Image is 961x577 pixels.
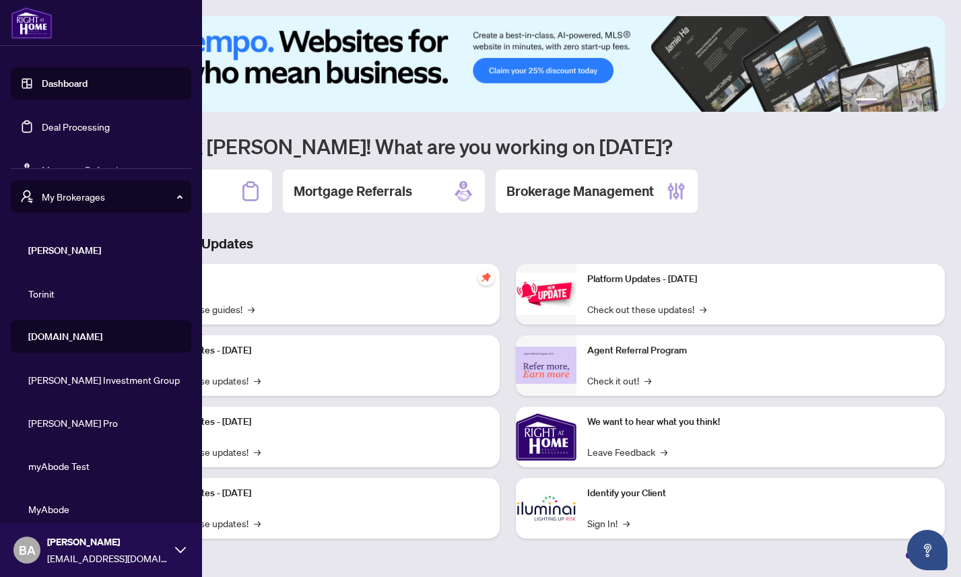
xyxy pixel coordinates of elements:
[294,182,412,201] h2: Mortgage Referrals
[516,478,576,539] img: Identify your Client
[883,98,888,104] button: 2
[42,189,182,204] span: My Brokerages
[141,343,489,358] p: Platform Updates - [DATE]
[516,407,576,467] img: We want to hear what you think!
[70,234,945,253] h3: Brokerage & Industry Updates
[42,164,123,176] a: Mortgage Referrals
[19,541,36,559] span: BA
[70,133,945,159] h1: Welcome back [PERSON_NAME]! What are you working on [DATE]?
[907,530,948,570] button: Open asap
[661,444,667,459] span: →
[28,502,182,516] span: MyAbode
[894,98,899,104] button: 3
[587,444,667,459] a: Leave Feedback→
[28,372,182,387] span: [PERSON_NAME] Investment Group
[141,415,489,430] p: Platform Updates - [DATE]
[587,272,935,287] p: Platform Updates - [DATE]
[587,373,651,388] a: Check it out!→
[20,190,34,203] span: user-switch
[47,551,168,566] span: [EMAIL_ADDRESS][DOMAIN_NAME]
[587,302,706,316] a: Check out these updates!→
[587,415,935,430] p: We want to hear what you think!
[11,7,53,39] img: logo
[254,516,261,531] span: →
[926,98,931,104] button: 6
[70,16,945,112] img: Slide 0
[42,77,88,90] a: Dashboard
[28,243,182,258] span: [PERSON_NAME]
[478,269,494,285] span: pushpin
[248,302,255,316] span: →
[644,373,651,388] span: →
[47,535,168,549] span: [PERSON_NAME]
[506,182,654,201] h2: Brokerage Management
[254,373,261,388] span: →
[904,98,910,104] button: 4
[915,98,921,104] button: 5
[28,415,182,430] span: [PERSON_NAME] Pro
[856,98,877,104] button: 1
[28,329,182,344] span: [DOMAIN_NAME]
[141,272,489,287] p: Self-Help
[587,486,935,501] p: Identify your Client
[623,516,630,531] span: →
[587,343,935,358] p: Agent Referral Program
[587,516,630,531] a: Sign In!→
[700,302,706,316] span: →
[254,444,261,459] span: →
[28,286,182,301] span: Torinit
[141,486,489,501] p: Platform Updates - [DATE]
[516,273,576,315] img: Platform Updates - June 23, 2025
[28,459,182,473] span: myAbode Test
[42,121,110,133] a: Deal Processing
[516,347,576,384] img: Agent Referral Program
